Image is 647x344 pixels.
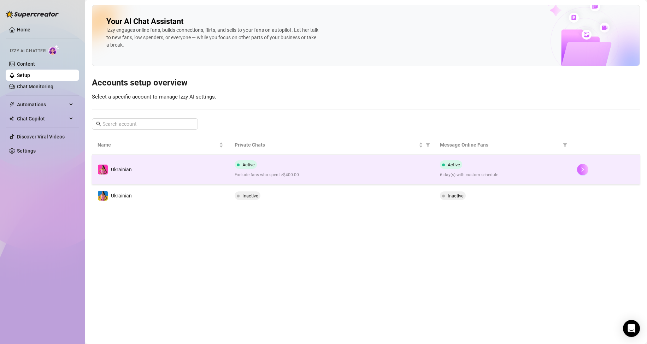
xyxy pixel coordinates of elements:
[17,84,53,89] a: Chat Monitoring
[580,167,585,172] span: right
[111,193,132,198] span: Ukrainian
[98,191,108,201] img: Ukrainian
[92,135,229,155] th: Name
[17,134,65,140] a: Discover Viral Videos
[106,17,183,26] h2: Your AI Chat Assistant
[235,141,418,149] span: Private Chats
[242,193,258,198] span: Inactive
[92,94,216,100] span: Select a specific account to manage Izzy AI settings.
[235,172,429,178] span: Exclude fans who spent >$400.00
[577,164,588,175] button: right
[17,61,35,67] a: Content
[440,141,560,149] span: Message Online Fans
[440,172,566,178] span: 6 day(s) with custom schedule
[98,141,218,149] span: Name
[424,140,431,150] span: filter
[229,135,435,155] th: Private Chats
[10,48,46,54] span: Izzy AI Chatter
[448,193,464,198] span: Inactive
[48,45,59,55] img: AI Chatter
[96,121,101,126] span: search
[92,77,640,89] h3: Accounts setup overview
[6,11,59,18] img: logo-BBDzfeDw.svg
[17,148,36,154] a: Settings
[9,116,14,121] img: Chat Copilot
[17,99,67,110] span: Automations
[448,162,460,167] span: Active
[106,26,318,49] div: Izzy engages online fans, builds connections, flirts, and sells to your fans on autopilot. Let he...
[623,320,640,337] div: Open Intercom Messenger
[426,143,430,147] span: filter
[242,162,255,167] span: Active
[17,72,30,78] a: Setup
[17,113,67,124] span: Chat Copilot
[561,140,569,150] span: filter
[9,102,15,107] span: thunderbolt
[17,27,30,32] a: Home
[102,120,188,128] input: Search account
[111,167,132,172] span: Ukrainian
[563,143,567,147] span: filter
[98,165,108,174] img: Ukrainian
